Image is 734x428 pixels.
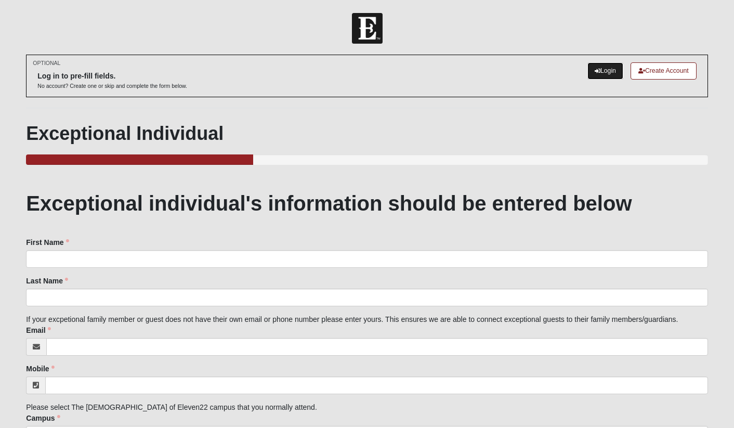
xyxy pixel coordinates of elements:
h6: Log in to pre-fill fields. [37,72,187,81]
p: No account? Create one or skip and complete the form below. [37,82,187,90]
a: Create Account [631,62,697,80]
img: Church of Eleven22 Logo [352,13,383,44]
label: First Name [26,237,69,248]
label: Last Name [26,276,68,286]
h2: Exceptional individual's information should be entered below [26,191,707,216]
h1: Exceptional Individual [26,122,707,145]
a: Login [587,62,623,80]
label: Campus [26,413,60,423]
label: Mobile [26,364,54,374]
small: OPTIONAL [33,59,60,67]
label: Email [26,325,50,335]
